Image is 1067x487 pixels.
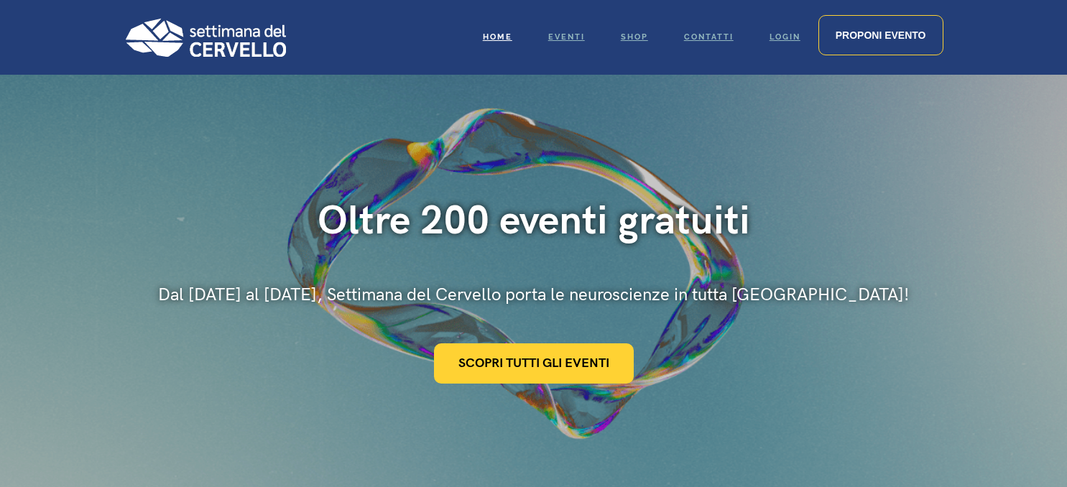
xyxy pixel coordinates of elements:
span: Eventi [548,32,585,42]
span: Home [483,32,512,42]
img: Logo [124,18,286,57]
div: Dal [DATE] al [DATE], Settimana del Cervello porta le neuroscienze in tutta [GEOGRAPHIC_DATA]! [158,283,909,307]
a: Proponi evento [818,15,943,55]
span: Shop [621,32,648,42]
span: Contatti [684,32,734,42]
a: Scopri tutti gli eventi [434,343,634,384]
span: Proponi evento [836,29,926,41]
span: Login [770,32,800,42]
div: Oltre 200 eventi gratuiti [158,197,909,246]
